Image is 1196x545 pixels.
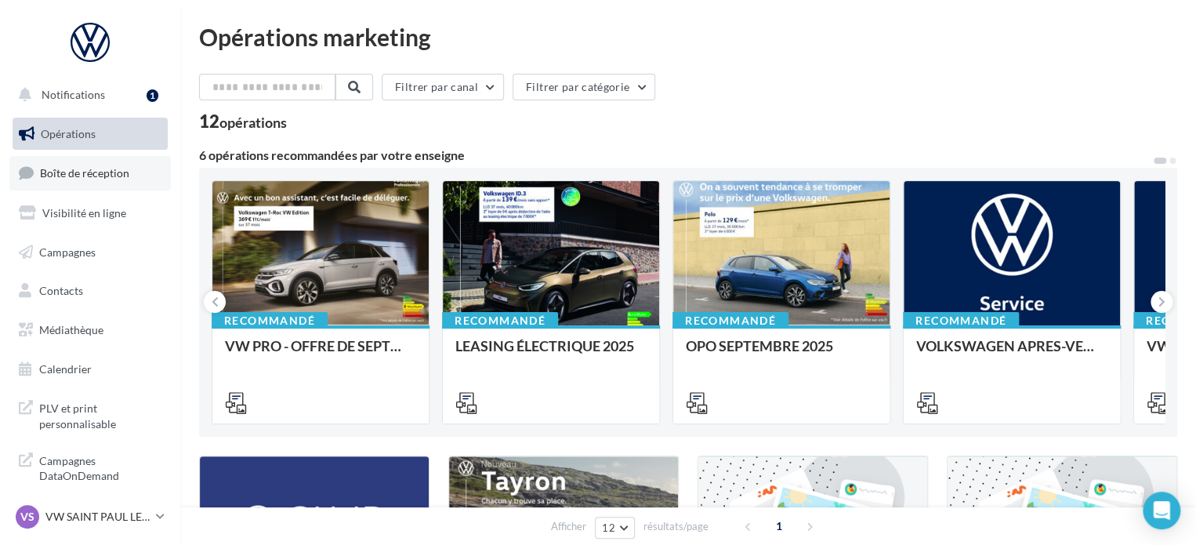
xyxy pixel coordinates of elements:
[39,245,96,258] span: Campagnes
[41,127,96,140] span: Opérations
[686,338,877,369] div: OPO SEPTEMBRE 2025
[9,391,171,438] a: PLV et print personnalisable
[199,149,1152,162] div: 6 opérations recommandées par votre enseigne
[9,444,171,490] a: Campagnes DataOnDemand
[212,312,328,329] div: Recommandé
[513,74,655,100] button: Filtrer par catégorie
[9,236,171,269] a: Campagnes
[225,338,416,369] div: VW PRO - OFFRE DE SEPTEMBRE 25
[9,197,171,230] a: Visibilité en ligne
[20,509,34,525] span: VS
[455,338,647,369] div: LEASING ÉLECTRIQUE 2025
[602,521,615,534] span: 12
[42,88,105,101] span: Notifications
[382,74,504,100] button: Filtrer par canal
[9,314,171,347] a: Médiathèque
[1143,492,1180,529] div: Open Intercom Messenger
[643,519,709,534] span: résultats/page
[9,274,171,307] a: Contacts
[39,398,161,431] span: PLV et print personnalisable
[903,312,1019,329] div: Recommandé
[551,519,586,534] span: Afficher
[39,362,92,376] span: Calendrier
[147,89,158,102] div: 1
[767,514,792,539] span: 1
[595,517,635,539] button: 12
[39,450,161,484] span: Campagnes DataOnDemand
[13,502,168,532] a: VS VW SAINT PAUL LES DAX
[9,78,165,111] button: Notifications 1
[9,353,171,386] a: Calendrier
[199,113,287,130] div: 12
[39,284,83,297] span: Contacts
[219,115,287,129] div: opérations
[42,206,126,220] span: Visibilité en ligne
[672,312,788,329] div: Recommandé
[39,323,103,336] span: Médiathèque
[916,338,1107,369] div: VOLKSWAGEN APRES-VENTE
[199,25,1177,49] div: Opérations marketing
[45,509,150,525] p: VW SAINT PAUL LES DAX
[442,312,558,329] div: Recommandé
[9,118,171,151] a: Opérations
[9,156,171,190] a: Boîte de réception
[40,166,129,180] span: Boîte de réception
